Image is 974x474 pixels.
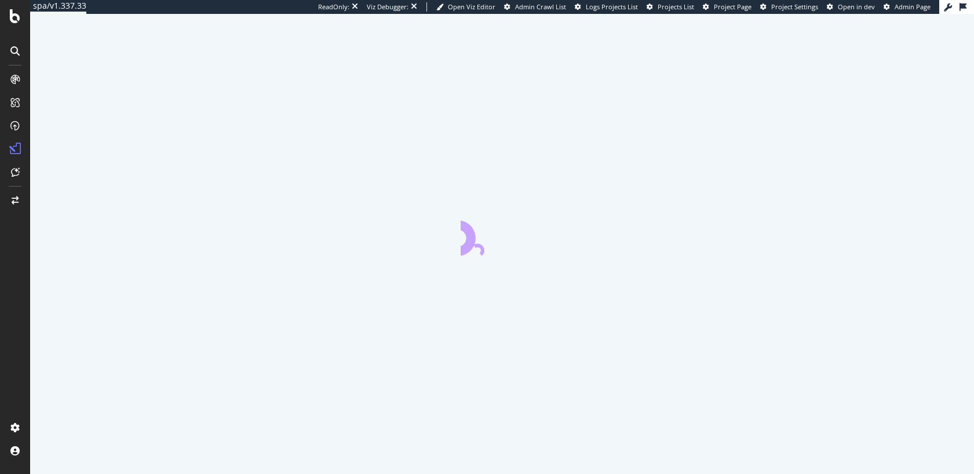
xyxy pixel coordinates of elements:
a: Project Page [703,2,752,12]
a: Open Viz Editor [436,2,495,12]
a: Logs Projects List [575,2,638,12]
span: Open in dev [838,2,875,11]
span: Open Viz Editor [448,2,495,11]
a: Admin Crawl List [504,2,566,12]
div: animation [461,214,544,256]
span: Logs Projects List [586,2,638,11]
div: ReadOnly: [318,2,349,12]
span: Admin Crawl List [515,2,566,11]
span: Admin Page [895,2,931,11]
span: Projects List [658,2,694,11]
a: Open in dev [827,2,875,12]
a: Project Settings [760,2,818,12]
span: Project Settings [771,2,818,11]
div: Viz Debugger: [367,2,408,12]
span: Project Page [714,2,752,11]
a: Admin Page [884,2,931,12]
a: Projects List [647,2,694,12]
